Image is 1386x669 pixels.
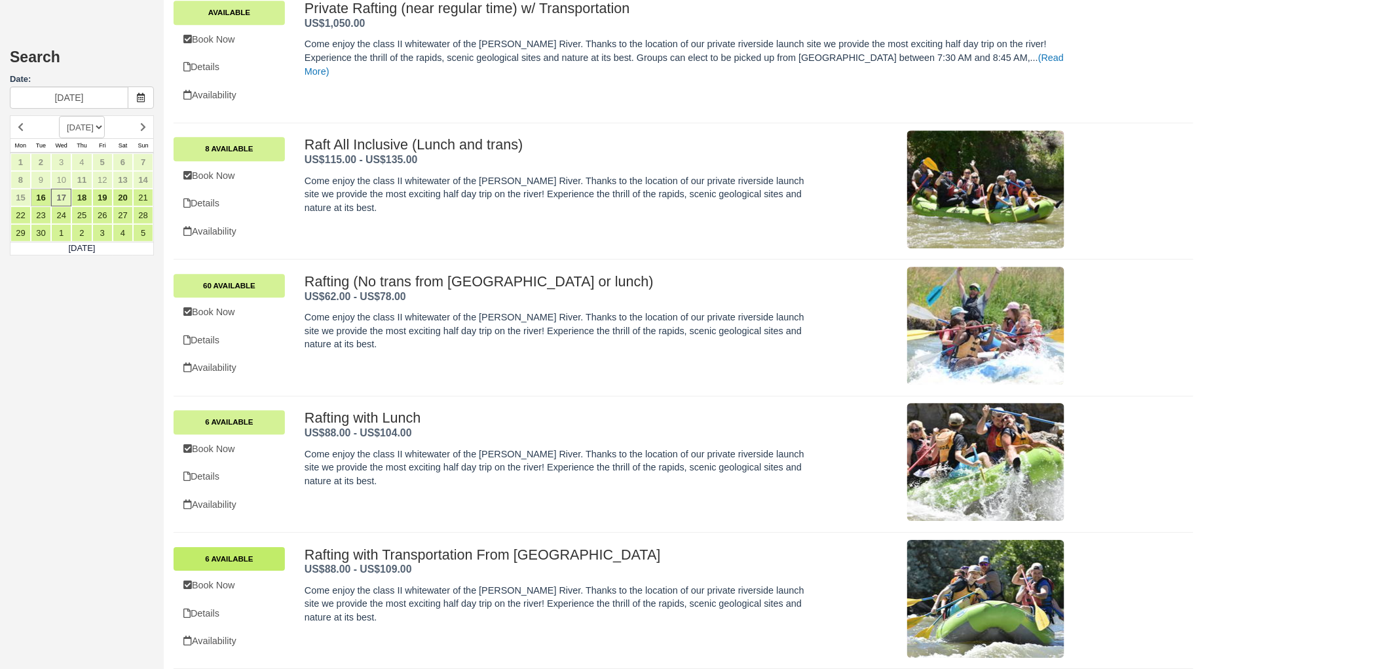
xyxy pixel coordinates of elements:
a: 6 [113,153,133,171]
span: US$88.00 - US$104.00 [305,427,412,438]
a: 25 [71,206,92,224]
span: US$115.00 - US$135.00 [305,154,417,165]
a: Availability [174,354,285,381]
a: Availability [174,218,285,245]
a: Availability [174,82,285,109]
a: 15 [10,189,31,206]
th: Wed [51,139,71,153]
a: 24 [51,206,71,224]
p: Come enjoy the class II whitewater of the [PERSON_NAME] River. Thanks to the location of our priv... [305,311,812,351]
h2: Rafting with Transportation From [GEOGRAPHIC_DATA] [305,547,812,563]
a: Book Now [174,572,285,599]
a: 6 Available [174,547,285,571]
strong: Price: US$88 - US$109 [305,564,412,575]
a: 19 [92,189,113,206]
label: Date: [10,73,154,86]
img: M31-1 [907,540,1064,658]
a: 10 [51,171,71,189]
a: 26 [92,206,113,224]
a: 4 [113,224,133,242]
a: 6 Available [174,410,285,434]
td: [DATE] [10,242,154,256]
a: 1 [51,224,71,242]
a: 23 [31,206,51,224]
p: Come enjoy the class II whitewater of the [PERSON_NAME] River. Thanks to the location of our priv... [305,584,812,624]
a: Available [174,1,285,24]
a: 17 [51,189,71,206]
a: Details [174,190,285,217]
a: Details [174,54,285,81]
a: Details [174,463,285,490]
a: 16 [31,189,51,206]
a: 4 [71,153,92,171]
h2: Rafting (No trans from [GEOGRAPHIC_DATA] or lunch) [305,274,812,290]
p: Come enjoy the class II whitewater of the [PERSON_NAME] River. Thanks to the location of our priv... [305,448,812,488]
a: 11 [71,171,92,189]
a: 28 [133,206,153,224]
span: US$88.00 - US$109.00 [305,564,412,575]
h2: Rafting with Lunch [305,410,812,426]
a: (Read More) [305,52,1064,77]
a: Details [174,327,285,354]
a: 3 [92,224,113,242]
p: Come enjoy the class II whitewater of the [PERSON_NAME] River. Thanks to the location of our priv... [305,174,812,215]
a: 18 [71,189,92,206]
a: 9 [31,171,51,189]
a: 30 [31,224,51,242]
a: Book Now [174,436,285,463]
a: 20 [113,189,133,206]
a: 14 [133,171,153,189]
a: Book Now [174,26,285,53]
strong: Price: US$62 - US$78 [305,291,406,302]
a: Details [174,600,285,627]
a: 21 [133,189,153,206]
a: 3 [51,153,71,171]
a: 8 [10,171,31,189]
th: Sun [133,139,153,153]
h2: Search [10,49,154,73]
img: M27-1 [907,403,1064,521]
a: 22 [10,206,31,224]
a: 2 [71,224,92,242]
a: 5 [92,153,113,171]
a: 60 Available [174,274,285,297]
a: 7 [133,153,153,171]
a: 8 Available [174,137,285,161]
span: US$62.00 - US$78.00 [305,291,406,302]
p: Come enjoy the class II whitewater of the [PERSON_NAME] River. Thanks to the location of our priv... [305,37,1064,78]
a: 5 [133,224,153,242]
a: Availability [174,628,285,655]
img: M25-1 [907,267,1064,385]
a: 13 [113,171,133,189]
th: Fri [92,139,113,153]
h2: Private Rafting (near regular time) w/ Transportation [305,1,1064,16]
th: Thu [71,139,92,153]
h2: Raft All Inclusive (Lunch and trans) [305,137,812,153]
span: US$1,050.00 [305,18,365,29]
a: 2 [31,153,51,171]
strong: Price: US$1,050 [305,18,365,29]
a: 12 [92,171,113,189]
a: 29 [10,224,31,242]
th: Sat [113,139,133,153]
a: Book Now [174,162,285,189]
a: Availability [174,491,285,518]
a: 1 [10,153,31,171]
img: M29-1 [907,130,1064,248]
th: Mon [10,139,31,153]
a: 27 [113,206,133,224]
strong: Price: US$88 - US$104 [305,427,412,438]
a: Book Now [174,299,285,326]
th: Tue [31,139,51,153]
strong: Price: US$115 - US$135 [305,154,417,165]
